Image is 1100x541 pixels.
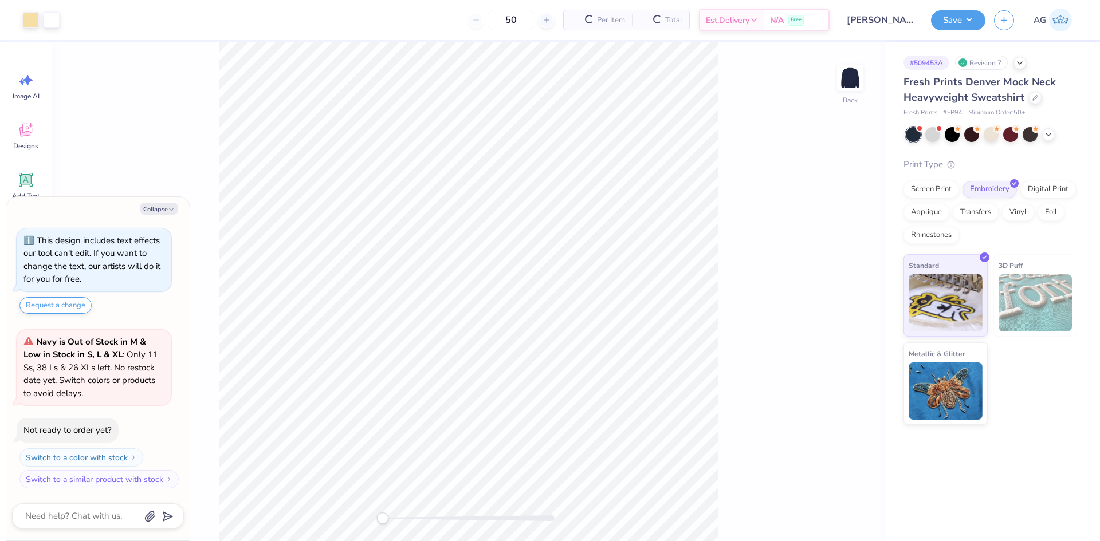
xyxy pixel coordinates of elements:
[1020,181,1076,198] div: Digital Print
[791,16,802,24] span: Free
[166,476,172,483] img: Switch to a similar product with stock
[968,108,1026,118] span: Minimum Order: 50 +
[1049,9,1072,31] img: Aljosh Eyron Garcia
[839,66,862,89] img: Back
[19,448,143,467] button: Switch to a color with stock
[130,454,137,461] img: Switch to a color with stock
[489,10,533,30] input: – –
[1034,14,1046,27] span: AG
[909,362,983,420] img: Metallic & Glitter
[903,227,959,244] div: Rhinestones
[19,297,92,314] button: Request a change
[909,347,965,360] span: Metallic & Glitter
[23,336,158,399] span: : Only 11 Ss, 38 Ls & 26 XLs left. No restock date yet. Switch colors or products to avoid delays.
[140,203,178,215] button: Collapse
[903,75,1056,104] span: Fresh Prints Denver Mock Neck Heavyweight Sweatshirt
[838,9,922,31] input: Untitled Design
[23,336,146,361] strong: Navy is Out of Stock in M & Low in Stock in S, L & XL
[665,14,682,26] span: Total
[903,108,937,118] span: Fresh Prints
[13,141,38,151] span: Designs
[909,274,983,331] img: Standard
[955,56,1008,70] div: Revision 7
[23,424,112,436] div: Not ready to order yet?
[909,259,939,271] span: Standard
[962,181,1017,198] div: Embroidery
[931,10,985,30] button: Save
[943,108,962,118] span: # FP94
[903,56,949,70] div: # 509453A
[953,204,999,221] div: Transfers
[770,14,784,26] span: N/A
[903,204,949,221] div: Applique
[13,92,40,101] span: Image AI
[843,95,858,105] div: Back
[999,274,1072,331] img: 3D Puff
[706,14,749,26] span: Est. Delivery
[903,158,1077,171] div: Print Type
[12,191,40,200] span: Add Text
[19,470,179,488] button: Switch to a similar product with stock
[903,181,959,198] div: Screen Print
[1028,9,1077,31] a: AG
[377,512,388,524] div: Accessibility label
[1002,204,1034,221] div: Vinyl
[999,259,1023,271] span: 3D Puff
[23,235,160,285] div: This design includes text effects our tool can't edit. If you want to change the text, our artist...
[1038,204,1064,221] div: Foil
[597,14,625,26] span: Per Item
